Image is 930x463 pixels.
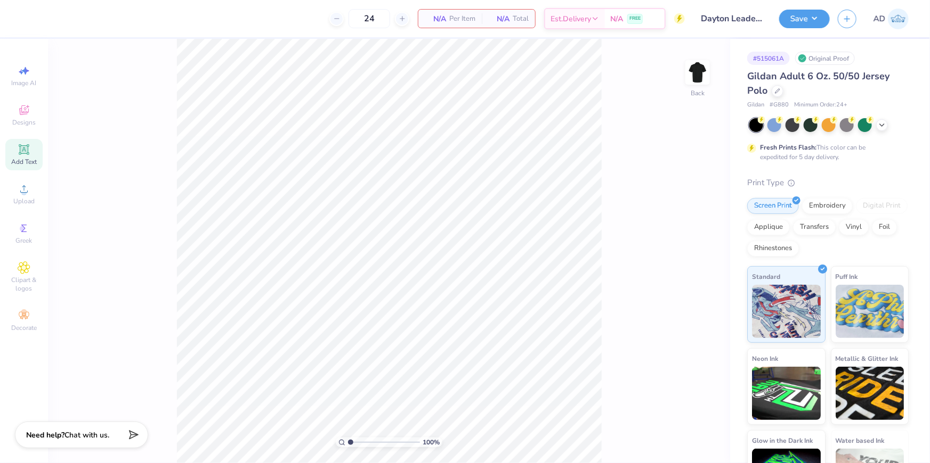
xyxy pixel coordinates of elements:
div: Print Type [747,177,909,189]
span: Neon Ink [752,353,778,364]
span: # G880 [770,101,789,110]
span: Upload [13,197,35,205]
span: N/A [488,13,510,24]
span: N/A [610,13,623,24]
span: Total [513,13,529,24]
img: Metallic & Glitter Ink [836,367,904,420]
span: Per Item [449,13,475,24]
div: Digital Print [856,198,908,214]
a: AD [874,9,909,29]
div: This color can be expedited for 5 day delivery. [760,143,891,162]
div: # 515061A [747,52,790,65]
span: N/A [425,13,446,24]
button: Save [779,10,830,28]
span: FREE [629,15,641,22]
span: AD [874,13,885,25]
span: Gildan [747,101,764,110]
div: Applique [747,219,790,235]
span: Standard [752,271,780,282]
span: Metallic & Glitter Ink [836,353,899,364]
input: Untitled Design [693,8,771,29]
img: Aldro Dalugdog [888,9,909,29]
strong: Fresh Prints Flash: [760,143,816,152]
span: Puff Ink [836,271,858,282]
span: Add Text [11,158,37,166]
span: Clipart & logos [5,276,43,293]
span: Greek [16,236,33,245]
span: Gildan Adult 6 Oz. 50/50 Jersey Polo [747,70,889,97]
span: Water based Ink [836,435,885,446]
img: Neon Ink [752,367,821,420]
div: Screen Print [747,198,799,214]
span: Designs [12,118,36,127]
img: Standard [752,285,821,338]
div: Back [691,88,705,98]
img: Puff Ink [836,285,904,338]
div: Embroidery [802,198,853,214]
span: Decorate [11,324,37,332]
span: Minimum Order: 24 + [794,101,847,110]
div: Vinyl [839,219,869,235]
span: Est. Delivery [551,13,591,24]
div: Transfers [793,219,836,235]
div: Foil [872,219,897,235]
div: Rhinestones [747,241,799,257]
span: Glow in the Dark Ink [752,435,813,446]
span: 100 % [423,437,440,447]
span: Chat with us. [64,430,109,440]
strong: Need help? [26,430,64,440]
img: Back [687,62,708,83]
input: – – [349,9,390,28]
span: Image AI [12,79,37,87]
div: Original Proof [795,52,855,65]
